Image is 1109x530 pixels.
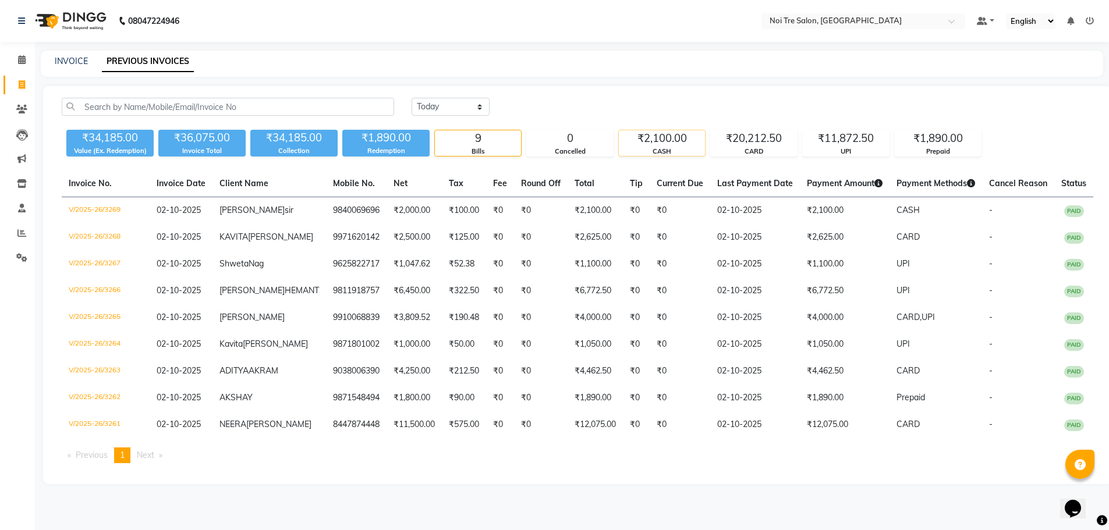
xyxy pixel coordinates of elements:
td: ₹52.38 [442,251,486,278]
div: ₹1,890.00 [895,130,981,147]
span: CARD, [897,312,922,322]
span: 02-10-2025 [157,285,201,296]
span: UPI [922,312,935,322]
span: Payment Amount [807,178,883,188]
td: ₹0 [486,385,514,411]
span: Round Off [521,178,561,188]
td: ₹3,809.52 [387,304,442,331]
span: PAID [1064,339,1084,351]
span: Previous [76,450,108,460]
td: ₹2,000.00 [387,197,442,225]
td: ₹0 [486,224,514,251]
td: ₹0 [650,278,710,304]
span: - [989,392,993,403]
td: ₹0 [514,278,568,304]
span: Last Payment Date [717,178,793,188]
span: PAID [1064,286,1084,297]
td: ₹1,100.00 [800,251,890,278]
div: ₹1,890.00 [342,130,430,146]
td: ₹4,000.00 [568,304,623,331]
td: 9038006390 [326,358,387,385]
td: 02-10-2025 [710,331,800,358]
span: CASH [897,205,920,215]
td: V/2025-26/3266 [62,278,150,304]
span: Mobile No. [333,178,375,188]
span: Shweta [219,258,249,269]
td: ₹0 [486,358,514,385]
div: ₹34,185.00 [66,130,154,146]
iframe: chat widget [1060,483,1097,518]
span: [PERSON_NAME] [219,205,285,215]
td: 02-10-2025 [710,224,800,251]
td: V/2025-26/3263 [62,358,150,385]
nav: Pagination [62,447,1093,463]
td: 02-10-2025 [710,358,800,385]
td: ₹12,075.00 [800,411,890,438]
span: PAID [1064,312,1084,324]
td: ₹0 [514,304,568,331]
span: [PERSON_NAME] [243,339,308,349]
span: 02-10-2025 [157,312,201,322]
td: ₹575.00 [442,411,486,438]
span: Tip [630,178,643,188]
td: ₹2,625.00 [568,224,623,251]
td: ₹0 [514,358,568,385]
div: Collection [250,146,338,156]
td: ₹212.50 [442,358,486,385]
span: Total [575,178,594,188]
div: ₹34,185.00 [250,130,338,146]
span: 02-10-2025 [157,258,201,269]
td: ₹0 [623,224,650,251]
span: 02-10-2025 [157,392,201,403]
td: ₹0 [486,278,514,304]
span: Tax [449,178,463,188]
div: UPI [803,147,889,156]
td: ₹4,462.50 [568,358,623,385]
span: - [989,205,993,215]
span: - [989,285,993,296]
span: PAID [1064,419,1084,431]
td: ₹0 [486,251,514,278]
td: 9840069696 [326,197,387,225]
img: logo [30,5,109,37]
td: 02-10-2025 [710,278,800,304]
span: Fee [493,178,507,188]
span: - [989,312,993,322]
span: Net [394,178,408,188]
td: ₹2,625.00 [800,224,890,251]
td: 9811918757 [326,278,387,304]
div: Redemption [342,146,430,156]
span: - [989,365,993,376]
span: UPI [897,258,910,269]
div: ₹2,100.00 [619,130,705,147]
td: ₹0 [650,304,710,331]
span: NEERA [219,419,246,429]
td: ₹2,100.00 [568,197,623,225]
td: 9625822717 [326,251,387,278]
div: Value (Ex. Redemption) [66,146,154,156]
td: V/2025-26/3269 [62,197,150,225]
td: ₹0 [623,331,650,358]
td: ₹190.48 [442,304,486,331]
td: ₹0 [486,304,514,331]
span: KAVITA [219,232,248,242]
td: ₹0 [514,385,568,411]
span: - [989,419,993,429]
span: Current Due [657,178,703,188]
td: ₹0 [650,385,710,411]
span: [PERSON_NAME] [219,285,285,296]
td: ₹1,800.00 [387,385,442,411]
div: CARD [711,147,797,156]
span: 02-10-2025 [157,339,201,349]
td: ₹90.00 [442,385,486,411]
td: ₹0 [486,197,514,225]
td: 02-10-2025 [710,251,800,278]
td: ₹0 [623,251,650,278]
span: AKRAM [249,365,278,376]
td: V/2025-26/3262 [62,385,150,411]
td: ₹2,500.00 [387,224,442,251]
span: 02-10-2025 [157,232,201,242]
span: - [989,339,993,349]
td: ₹4,000.00 [800,304,890,331]
a: PREVIOUS INVOICES [102,51,194,72]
